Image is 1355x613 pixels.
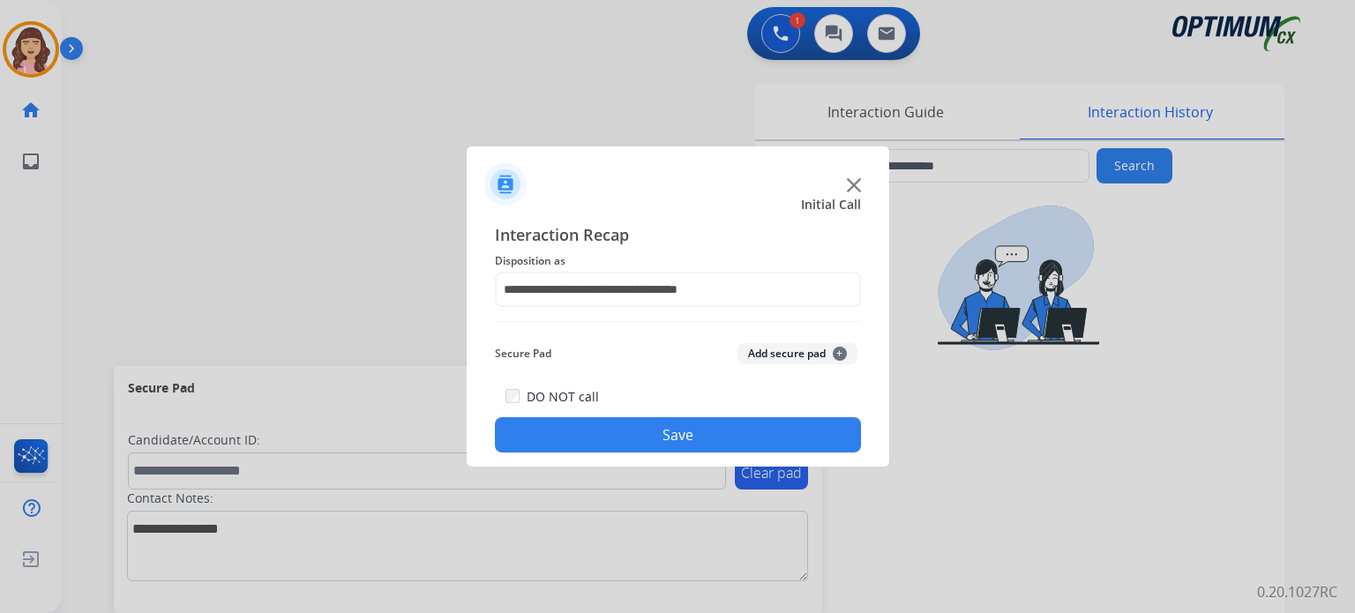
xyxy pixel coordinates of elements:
[737,343,857,364] button: Add secure pad+
[801,196,861,213] span: Initial Call
[1257,581,1337,602] p: 0.20.1027RC
[495,222,861,250] span: Interaction Recap
[527,388,599,406] label: DO NOT call
[495,343,551,364] span: Secure Pad
[495,250,861,272] span: Disposition as
[495,321,861,322] img: contact-recap-line.svg
[484,163,527,206] img: contactIcon
[833,347,847,361] span: +
[495,417,861,452] button: Save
